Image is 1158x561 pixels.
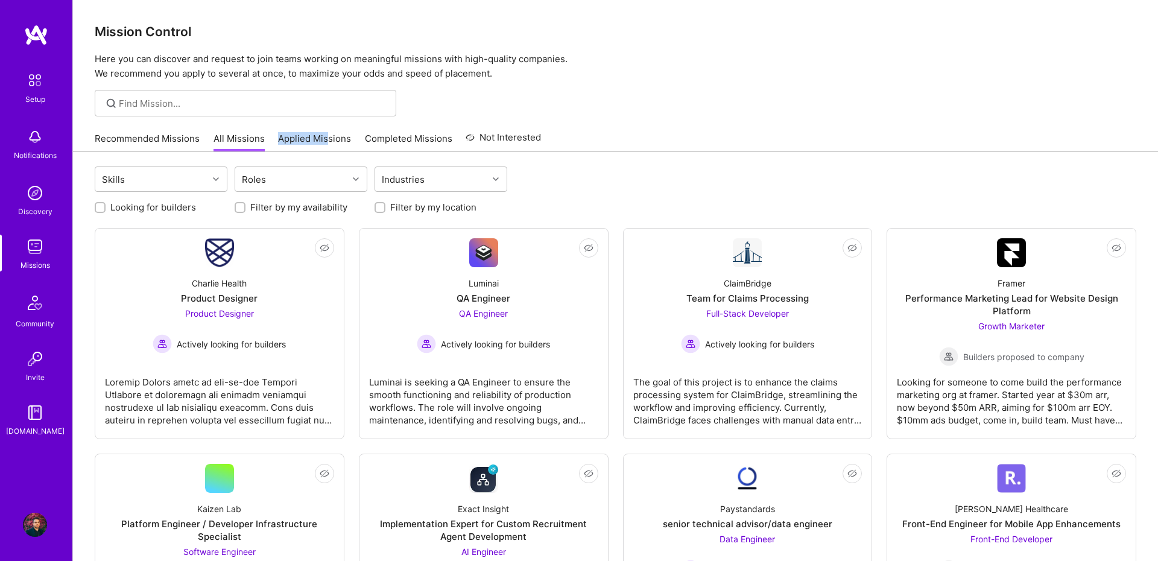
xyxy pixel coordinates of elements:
[177,338,286,350] span: Actively looking for builders
[365,132,452,152] a: Completed Missions
[22,68,48,93] img: setup
[897,366,1126,426] div: Looking for someone to come build the performance marketing org at framer. Started year at $30m a...
[21,259,50,271] div: Missions
[633,366,862,426] div: The goal of this project is to enhance the claims processing system for ClaimBridge, streamlining...
[95,24,1136,39] h3: Mission Control
[706,308,789,319] span: Full-Stack Developer
[181,292,258,305] div: Product Designer
[353,176,359,182] i: icon Chevron
[733,464,762,493] img: Company Logo
[390,201,476,214] label: Filter by my location
[902,518,1121,530] div: Front-End Engineer for Mobile App Enhancements
[192,277,247,290] div: Charlie Health
[955,502,1068,515] div: [PERSON_NAME] Healthcare
[458,502,509,515] div: Exact Insight
[23,513,47,537] img: User Avatar
[1112,469,1121,478] i: icon EyeClosed
[1112,243,1121,253] i: icon EyeClosed
[16,317,54,330] div: Community
[239,171,269,188] div: Roles
[369,238,598,429] a: Company LogoLuminaiQA EngineerQA Engineer Actively looking for buildersActively looking for build...
[686,292,809,305] div: Team for Claims Processing
[104,97,118,110] i: icon SearchGrey
[847,469,857,478] i: icon EyeClosed
[469,464,498,493] img: Company Logo
[970,534,1052,544] span: Front-End Developer
[997,238,1026,267] img: Company Logo
[320,469,329,478] i: icon EyeClosed
[214,132,265,152] a: All Missions
[14,149,57,162] div: Notifications
[998,277,1025,290] div: Framer
[197,502,241,515] div: Kaizen Lab
[441,338,550,350] span: Actively looking for builders
[897,292,1126,317] div: Performance Marketing Lead for Website Design Platform
[95,52,1136,81] p: Here you can discover and request to join teams working on meaningful missions with high-quality ...
[466,130,541,152] a: Not Interested
[213,176,219,182] i: icon Chevron
[720,502,775,515] div: Paystandards
[733,238,762,267] img: Company Logo
[459,308,508,319] span: QA Engineer
[584,243,593,253] i: icon EyeClosed
[369,518,598,543] div: Implementation Expert for Custom Recruitment Agent Development
[24,24,48,46] img: logo
[493,176,499,182] i: icon Chevron
[185,308,254,319] span: Product Designer
[20,513,50,537] a: User Avatar
[978,321,1045,331] span: Growth Marketer
[119,97,387,110] input: Find Mission...
[99,171,128,188] div: Skills
[457,292,510,305] div: QA Engineer
[23,125,47,149] img: bell
[963,350,1084,363] span: Builders proposed to company
[23,401,47,425] img: guide book
[720,534,775,544] span: Data Engineer
[939,347,958,366] img: Builders proposed to company
[110,201,196,214] label: Looking for builders
[461,547,506,557] span: AI Engineer
[153,334,172,353] img: Actively looking for builders
[663,518,832,530] div: senior technical advisor/data engineer
[95,132,200,152] a: Recommended Missions
[469,277,499,290] div: Luminai
[183,547,256,557] span: Software Engineer
[417,334,436,353] img: Actively looking for builders
[379,171,428,188] div: Industries
[250,201,347,214] label: Filter by my availability
[105,366,334,426] div: Loremip Dolors ametc ad eli-se-doe Tempori Utlabore et doloremagn ali enimadm veniamqui nostrudex...
[23,181,47,205] img: discovery
[105,238,334,429] a: Company LogoCharlie HealthProduct DesignerProduct Designer Actively looking for buildersActively ...
[23,235,47,259] img: teamwork
[633,238,862,429] a: Company LogoClaimBridgeTeam for Claims ProcessingFull-Stack Developer Actively looking for builde...
[469,238,498,267] img: Company Logo
[705,338,814,350] span: Actively looking for builders
[278,132,351,152] a: Applied Missions
[681,334,700,353] img: Actively looking for builders
[21,288,49,317] img: Community
[320,243,329,253] i: icon EyeClosed
[724,277,771,290] div: ClaimBridge
[23,347,47,371] img: Invite
[105,518,334,543] div: Platform Engineer / Developer Infrastructure Specialist
[997,464,1026,493] img: Company Logo
[6,425,65,437] div: [DOMAIN_NAME]
[369,366,598,426] div: Luminai is seeking a QA Engineer to ensure the smooth functioning and reliability of production w...
[26,371,45,384] div: Invite
[584,469,593,478] i: icon EyeClosed
[18,205,52,218] div: Discovery
[25,93,45,106] div: Setup
[205,238,234,267] img: Company Logo
[897,238,1126,429] a: Company LogoFramerPerformance Marketing Lead for Website Design PlatformGrowth Marketer Builders ...
[847,243,857,253] i: icon EyeClosed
